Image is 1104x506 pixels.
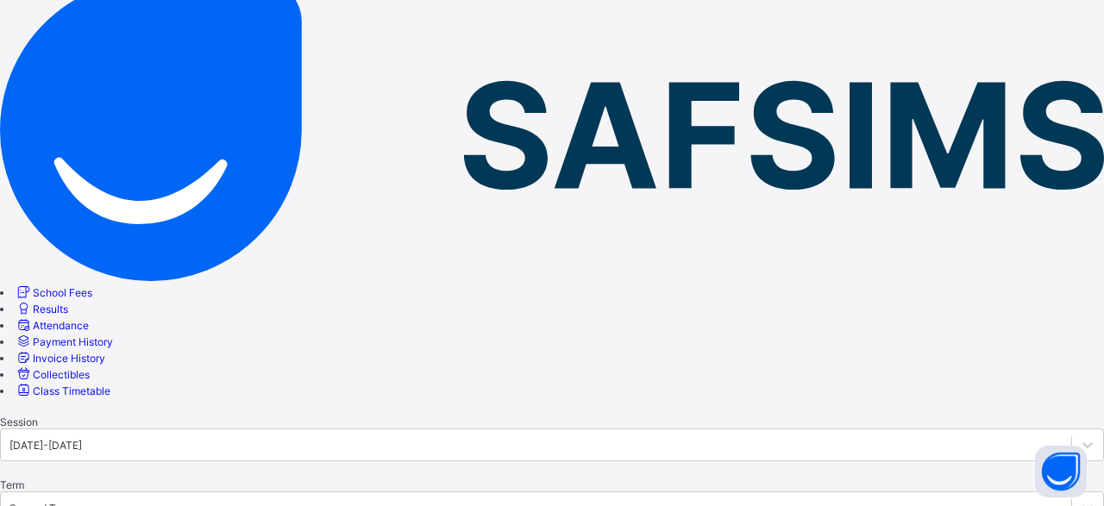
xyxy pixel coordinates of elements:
a: Payment History [15,335,113,348]
a: Attendance [15,319,89,332]
span: Payment History [33,335,113,348]
span: School Fees [33,286,92,299]
span: Class Timetable [33,384,110,397]
div: [DATE]-[DATE] [9,438,82,451]
a: School Fees [15,286,92,299]
a: Collectibles [15,368,90,381]
a: Class Timetable [15,384,110,397]
span: Attendance [33,319,89,332]
span: Results [33,303,68,315]
span: Invoice History [33,352,105,365]
a: Invoice History [15,352,105,365]
a: Results [15,303,68,315]
button: Open asap [1035,446,1087,497]
span: Collectibles [33,368,90,381]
